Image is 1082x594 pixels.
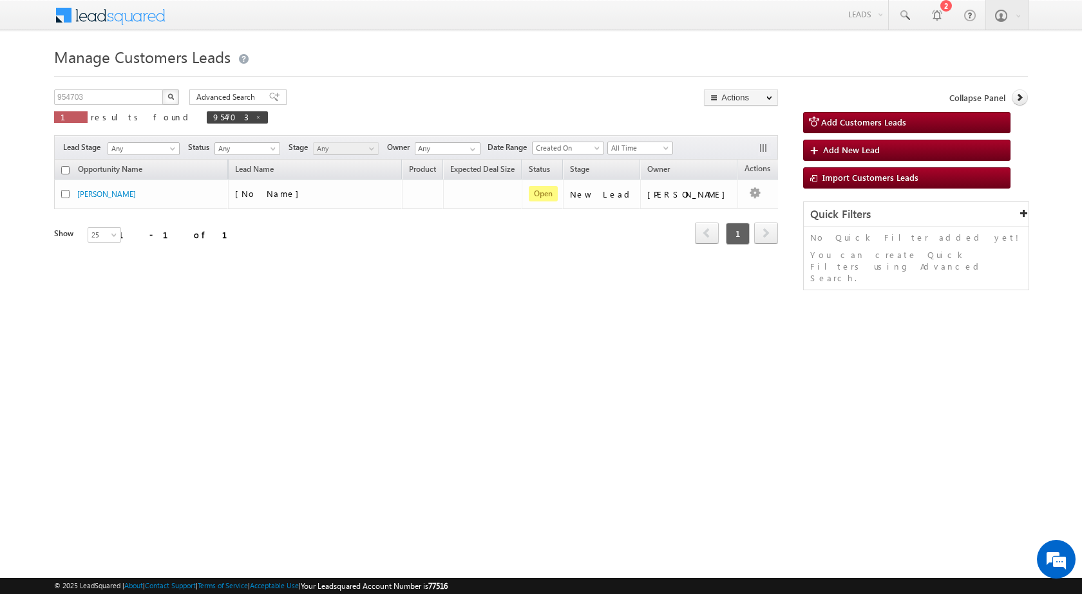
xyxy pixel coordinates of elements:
[450,164,515,174] span: Expected Deal Size
[63,142,106,153] span: Lead Stage
[314,143,375,154] span: Any
[570,189,634,200] div: New Lead
[54,46,231,67] span: Manage Customers Leads
[188,142,214,153] span: Status
[214,142,280,155] a: Any
[124,581,143,589] a: About
[78,164,142,174] span: Opportunity Name
[250,581,299,589] a: Acceptable Use
[754,222,778,244] span: next
[532,142,604,154] a: Created On
[823,144,880,155] span: Add New Lead
[607,142,673,154] a: All Time
[647,189,732,200] div: [PERSON_NAME]
[313,142,379,155] a: Any
[444,162,521,179] a: Expected Deal Size
[229,162,280,179] span: Lead Name
[61,166,70,174] input: Check all records
[810,232,1022,243] p: No Quick Filter added yet!
[71,162,149,179] a: Opportunity Name
[821,116,906,127] span: Add Customers Leads
[198,581,248,589] a: Terms of Service
[77,189,136,199] a: [PERSON_NAME]
[213,111,249,122] span: 954703
[704,89,778,106] button: Actions
[54,228,77,239] div: Show
[108,143,175,154] span: Any
[810,249,1022,284] p: You can create Quick Filters using Advanced Search.
[91,111,193,122] span: results found
[488,142,532,153] span: Date Range
[533,142,600,154] span: Created On
[108,142,180,155] a: Any
[522,162,556,179] a: Status
[463,143,479,156] a: Show All Items
[409,164,436,174] span: Product
[428,581,448,591] span: 77516
[387,142,415,153] span: Owner
[301,581,448,591] span: Your Leadsquared Account Number is
[529,186,558,201] span: Open
[235,188,305,199] span: [No Name]
[88,227,121,243] a: 25
[647,164,670,174] span: Owner
[726,223,750,245] span: 1
[564,162,596,179] a: Stage
[196,91,259,103] span: Advanced Search
[415,142,480,155] input: Type to Search
[88,229,122,241] span: 25
[61,111,81,122] span: 1
[145,581,196,589] a: Contact Support
[608,142,669,154] span: All Time
[167,93,174,100] img: Search
[119,227,243,242] div: 1 - 1 of 1
[695,223,719,244] a: prev
[754,223,778,244] a: next
[54,580,448,592] span: © 2025 LeadSquared | | | | |
[822,172,918,183] span: Import Customers Leads
[695,222,719,244] span: prev
[738,162,777,178] span: Actions
[289,142,313,153] span: Stage
[570,164,589,174] span: Stage
[949,92,1005,104] span: Collapse Panel
[804,202,1029,227] div: Quick Filters
[215,143,276,154] span: Any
